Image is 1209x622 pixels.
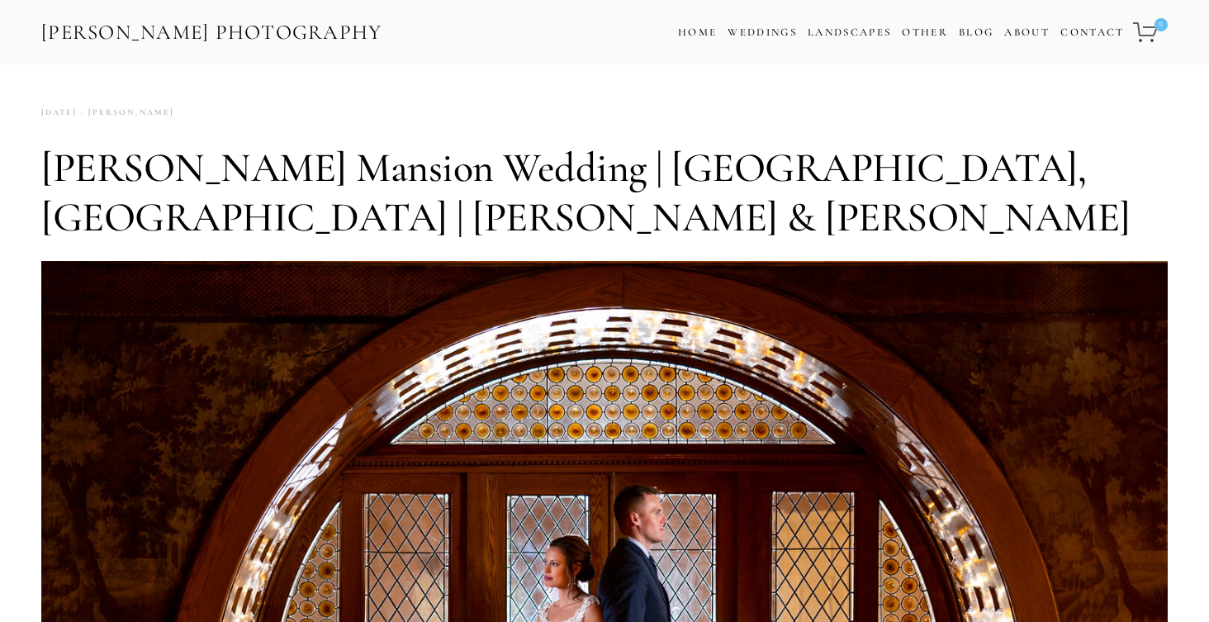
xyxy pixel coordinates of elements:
a: Blog [959,21,993,45]
a: [PERSON_NAME] Photography [40,14,384,51]
a: 0 items in cart [1131,12,1169,52]
span: 0 [1154,18,1168,31]
time: [DATE] [41,102,77,124]
a: Contact [1060,21,1124,45]
h1: [PERSON_NAME] Mansion Wedding | [GEOGRAPHIC_DATA], [GEOGRAPHIC_DATA] | [PERSON_NAME] & [PERSON_NAME] [41,143,1168,242]
a: [PERSON_NAME] [77,102,174,124]
a: Home [678,21,717,45]
a: Landscapes [808,26,891,39]
a: Weddings [728,26,797,39]
a: Other [902,26,948,39]
a: About [1004,21,1050,45]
